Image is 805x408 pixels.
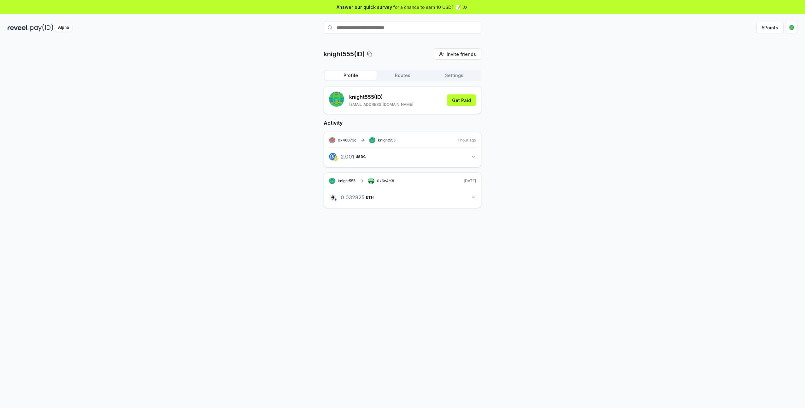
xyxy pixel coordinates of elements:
button: Settings [428,71,480,80]
p: knight555(ID) [324,50,365,58]
span: 1 hour ago [458,138,476,143]
button: Get Paid [447,94,476,106]
p: [EMAIL_ADDRESS][DOMAIN_NAME] [349,102,413,107]
button: 0.032825ETH [329,192,476,203]
div: Alpha [55,24,72,32]
h2: Activity [324,119,481,127]
span: for a chance to earn 10 USDT 📝 [393,4,461,10]
span: 0x46073c [338,138,356,142]
button: Invite friends [434,48,481,60]
img: pay_id [30,24,53,32]
span: 0x6c4e3f [377,178,394,183]
button: 2.001USDC [329,151,476,162]
img: logo.png [329,194,337,201]
button: Profile [325,71,377,80]
span: knight555 [338,178,355,183]
span: knight555 [378,138,396,143]
button: 5Points [756,22,784,33]
p: knight555 (ID) [349,93,413,101]
img: logo.png [334,198,338,201]
span: Answer our quick survey [337,4,392,10]
span: Invite friends [447,51,476,57]
img: logo.png [329,153,337,160]
span: [DATE] [464,178,476,183]
img: reveel_dark [8,24,29,32]
button: Routes [377,71,428,80]
img: logo.png [334,157,338,161]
